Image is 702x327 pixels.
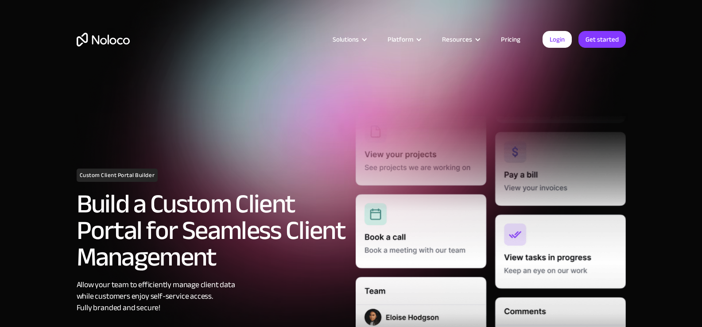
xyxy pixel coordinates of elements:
[77,33,130,46] a: home
[442,34,472,45] div: Resources
[431,34,490,45] div: Resources
[333,34,359,45] div: Solutions
[388,34,413,45] div: Platform
[376,34,431,45] div: Platform
[77,191,347,270] h2: Build a Custom Client Portal for Seamless Client Management
[77,279,347,314] div: Allow your team to efficiently manage client data while customers enjoy self-service access. Full...
[77,169,158,182] h1: Custom Client Portal Builder
[490,34,531,45] a: Pricing
[543,31,572,48] a: Login
[578,31,626,48] a: Get started
[322,34,376,45] div: Solutions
